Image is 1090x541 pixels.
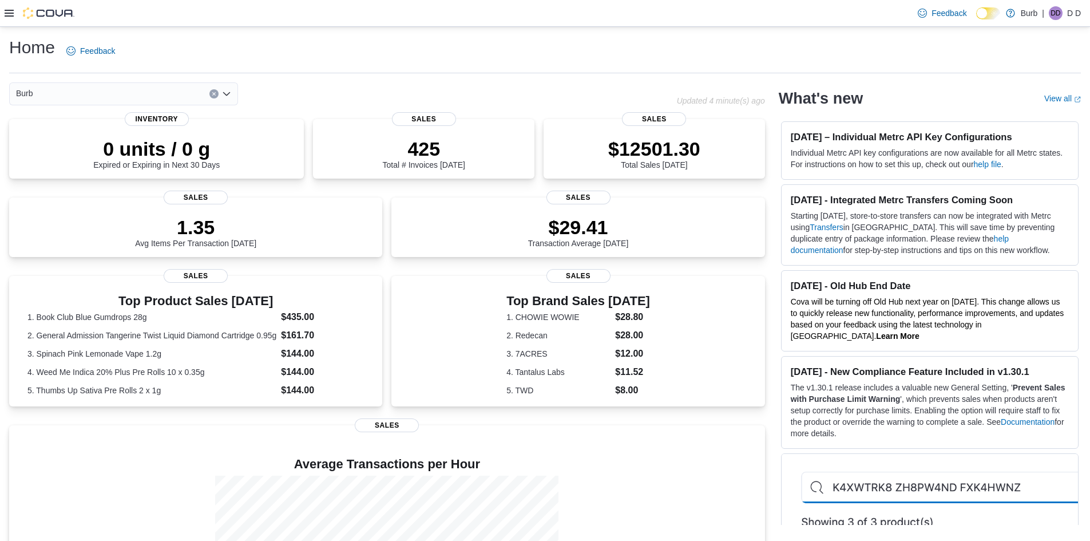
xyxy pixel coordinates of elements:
div: Expired or Expiring in Next 30 Days [93,137,220,169]
span: Sales [622,112,686,126]
dt: 3. 7ACRES [506,348,611,360]
span: Cova will be turning off Old Hub next year on [DATE]. This change allows us to quickly release ne... [791,297,1064,341]
p: | [1042,6,1044,20]
span: Feedback [80,45,115,57]
h3: Top Brand Sales [DATE] [506,294,650,308]
p: Updated 4 minute(s) ago [677,96,765,105]
input: Dark Mode [976,7,1000,19]
p: Starting [DATE], store-to-store transfers can now be integrated with Metrc using in [GEOGRAPHIC_D... [791,210,1069,256]
dd: $28.00 [615,329,650,342]
p: D D [1067,6,1081,20]
dt: 5. Thumbs Up Sativa Pre Rolls 2 x 1g [27,385,276,396]
p: $29.41 [528,216,629,239]
p: $12501.30 [608,137,700,160]
p: Burb [1021,6,1038,20]
dd: $161.70 [281,329,364,342]
a: Learn More [876,331,919,341]
dt: 5. TWD [506,385,611,396]
span: Sales [546,191,611,204]
a: Feedback [62,40,120,62]
dt: 2. General Admission Tangerine Twist Liquid Diamond Cartridge 0.95g [27,330,276,341]
dd: $144.00 [281,347,364,361]
p: 0 units / 0 g [93,137,220,160]
span: Sales [546,269,611,283]
span: Inventory [125,112,189,126]
dd: $8.00 [615,384,650,397]
span: Dark Mode [976,19,977,20]
button: Clear input [209,89,219,98]
svg: External link [1074,96,1081,103]
a: help file [974,160,1001,169]
p: The v1.30.1 release includes a valuable new General Setting, ' ', which prevents sales when produ... [791,382,1069,439]
h4: Average Transactions per Hour [18,457,756,471]
dd: $28.80 [615,310,650,324]
dt: 3. Spinach Pink Lemonade Vape 1.2g [27,348,276,360]
div: D D [1049,6,1063,20]
span: Sales [164,269,228,283]
a: Feedback [913,2,971,25]
h3: [DATE] - New Compliance Feature Included in v1.30.1 [791,366,1069,377]
h2: What's new [779,89,863,108]
span: Feedback [932,7,966,19]
h3: Top Product Sales [DATE] [27,294,364,308]
dd: $12.00 [615,347,650,361]
div: Total Sales [DATE] [608,137,700,169]
dt: 4. Tantalus Labs [506,366,611,378]
dd: $144.00 [281,365,364,379]
img: Cova [23,7,74,19]
a: Documentation [1001,417,1055,427]
p: 1.35 [135,216,256,239]
dd: $435.00 [281,310,364,324]
span: Burb [16,86,33,100]
a: View allExternal link [1044,94,1081,103]
a: Transfers [810,223,843,232]
dt: 1. CHOWIE WOWIE [506,311,611,323]
h1: Home [9,36,55,59]
span: DD [1051,6,1060,20]
h3: [DATE] - Integrated Metrc Transfers Coming Soon [791,194,1069,206]
div: Avg Items Per Transaction [DATE] [135,216,256,248]
h3: [DATE] - Old Hub End Date [791,280,1069,291]
dt: 4. Weed Me Indica 20% Plus Pre Rolls 10 x 0.35g [27,366,276,378]
span: Sales [355,418,419,432]
dd: $11.52 [615,365,650,379]
dt: 1. Book Club Blue Gumdrops 28g [27,311,276,323]
div: Transaction Average [DATE] [528,216,629,248]
p: Individual Metrc API key configurations are now available for all Metrc states. For instructions ... [791,147,1069,170]
div: Total # Invoices [DATE] [383,137,465,169]
dd: $144.00 [281,384,364,397]
button: Open list of options [222,89,231,98]
h3: [DATE] – Individual Metrc API Key Configurations [791,131,1069,143]
span: Sales [164,191,228,204]
dt: 2. Redecan [506,330,611,341]
span: Sales [392,112,456,126]
p: 425 [383,137,465,160]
